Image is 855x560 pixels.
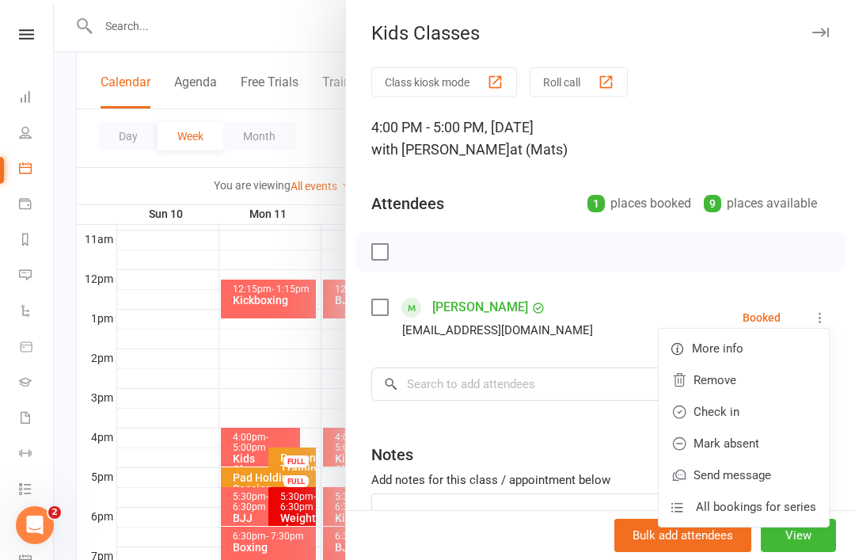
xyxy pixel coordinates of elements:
div: 4:00 PM - 5:00 PM, [DATE] [371,116,830,161]
a: More info [659,333,829,364]
span: at (Mats) [510,141,568,158]
a: Reports [19,223,55,259]
button: Bulk add attendees [614,519,751,552]
span: 2 [48,506,61,519]
iframe: Intercom live chat [16,506,54,544]
a: Payments [19,188,55,223]
button: Roll call [530,67,628,97]
a: People [19,116,55,152]
button: Class kiosk mode [371,67,517,97]
a: [PERSON_NAME] [432,295,528,320]
div: Attendees [371,192,444,215]
div: Add notes for this class / appointment below [371,470,830,490]
div: [EMAIL_ADDRESS][DOMAIN_NAME] [402,320,593,341]
div: Notes [371,444,413,466]
a: Send message [659,459,829,491]
span: All bookings for series [696,497,816,516]
div: Kids Classes [346,22,855,44]
div: 1 [587,195,605,212]
a: Calendar [19,152,55,188]
span: with [PERSON_NAME] [371,141,510,158]
a: Mark absent [659,428,829,459]
a: All bookings for series [659,491,829,523]
span: More info [692,339,743,358]
input: Search to add attendees [371,368,830,401]
div: 9 [704,195,721,212]
div: Booked [743,312,781,323]
div: places available [704,192,817,215]
a: Remove [659,364,829,396]
button: View [761,519,836,552]
a: Check in [659,396,829,428]
a: Product Sales [19,330,55,366]
div: places booked [587,192,691,215]
a: Dashboard [19,81,55,116]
